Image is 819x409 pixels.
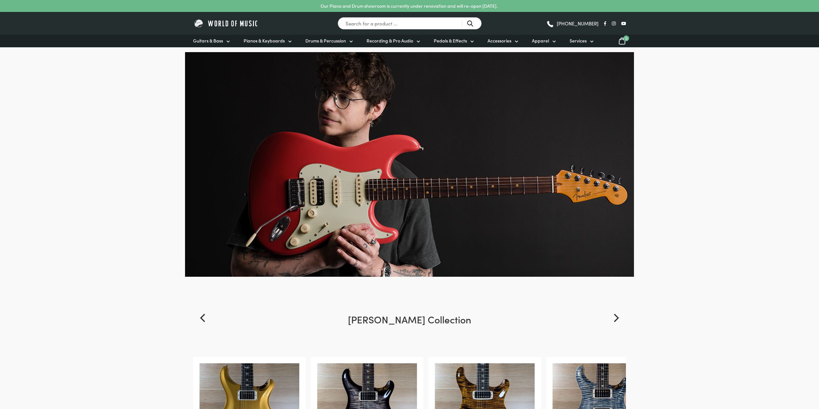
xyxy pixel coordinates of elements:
span: Recording & Pro Audio [367,37,413,44]
input: Search for a product ... [338,17,482,30]
span: 0 [623,35,629,41]
button: Previous [196,311,210,325]
img: World of Music [193,18,259,28]
span: Apparel [532,37,549,44]
span: Services [570,37,587,44]
span: Pedals & Effects [434,37,467,44]
iframe: Chat with our support team [726,338,819,409]
span: [PHONE_NUMBER] [557,21,599,26]
h2: [PERSON_NAME] Collection [193,312,626,357]
span: Accessories [488,37,511,44]
span: Pianos & Keyboards [244,37,285,44]
a: [PHONE_NUMBER] [546,19,599,28]
img: Fender-Ultraluxe-Hero [185,52,634,277]
span: Guitars & Bass [193,37,223,44]
p: Our Piano and Drum showroom is currently under renovation and will re-open [DATE]. [321,3,498,9]
span: Drums & Percussion [305,37,346,44]
button: Next [609,311,623,325]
